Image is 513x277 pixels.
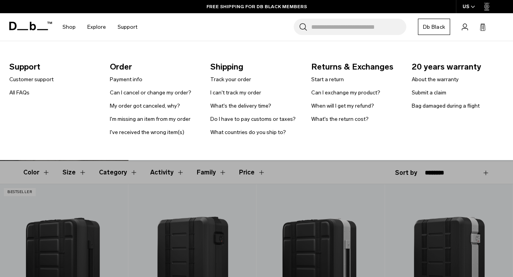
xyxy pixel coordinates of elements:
a: Start a return [311,75,344,84]
span: Order [110,61,198,73]
a: Customer support [9,75,54,84]
a: Payment info [110,75,142,84]
a: What's the delivery time? [210,102,271,110]
a: What's the return cost? [311,115,369,123]
span: Support [9,61,97,73]
a: When will I get my refund? [311,102,374,110]
nav: Main Navigation [57,13,143,41]
a: Support [118,13,137,41]
a: Do I have to pay customs or taxes? [210,115,296,123]
a: Db Black [418,19,450,35]
a: I'm missing an item from my order [110,115,191,123]
a: Track your order [210,75,251,84]
a: I can't track my order [210,89,261,97]
a: Submit a claim [412,89,446,97]
a: Explore [87,13,106,41]
a: Can I cancel or change my order? [110,89,191,97]
a: All FAQs [9,89,29,97]
span: 20 years warranty [412,61,500,73]
a: FREE SHIPPING FOR DB BLACK MEMBERS [206,3,307,10]
a: I've received the wrong item(s) [110,128,184,136]
a: About the warranty [412,75,459,84]
a: My order got canceled, why? [110,102,180,110]
a: Can I exchange my product? [311,89,380,97]
a: What countries do you ship to? [210,128,286,136]
a: Bag damaged during a flight [412,102,480,110]
a: Shop [62,13,76,41]
span: Returns & Exchanges [311,61,399,73]
span: Shipping [210,61,298,73]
